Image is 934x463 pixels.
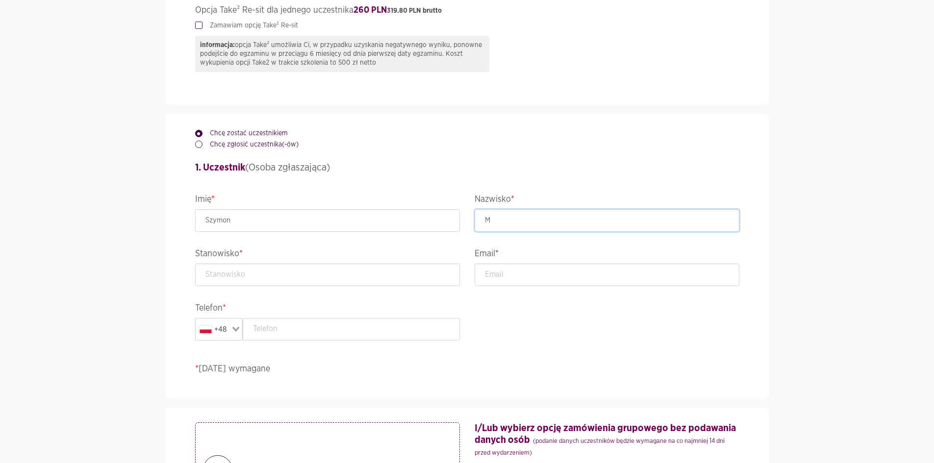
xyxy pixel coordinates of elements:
h4: (Osoba zgłaszająca) [195,160,739,175]
strong: 260 PLN [353,6,442,15]
img: pl.svg [200,326,212,333]
legend: Nazwisko [475,192,739,209]
legend: Imię [195,192,460,209]
div: +48 [198,320,229,338]
input: Stanowisko [195,264,460,286]
strong: informacja: [200,42,235,49]
span: 319.80 PLN brutto [387,7,442,14]
legend: Email [475,246,739,264]
p: [DATE] wymagane [195,363,739,376]
input: Email [475,264,739,286]
input: Nazwisko [475,209,739,232]
strong: 1. Uczestnik [195,163,245,172]
label: Zamawiam opcję Take² Re-sit [202,21,298,30]
input: Imię [195,209,460,232]
div: opcja Take² umożliwia Ci, w przypadku uzyskania negatywnego wyniku, ponowne podejście do egzaminu... [195,36,489,72]
label: Chcę zgłosić uczestnika(-ów) [202,140,299,149]
legend: Opcja Take² Re-sit dla jednego uczestnika [195,3,739,21]
div: Search for option [195,318,243,341]
legend: Stanowisko [195,246,460,264]
legend: Telefon [195,301,460,318]
small: (podanie danych uczestników będzie wymagane na co najmniej 14 dni przed wydarzeniem) [475,438,725,456]
label: Chcę zostać uczestnikiem [202,128,288,138]
input: Telefon [243,318,460,341]
h4: I/Lub wybierz opcję zamówienia grupowego bez podawania danych osób [475,422,739,458]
